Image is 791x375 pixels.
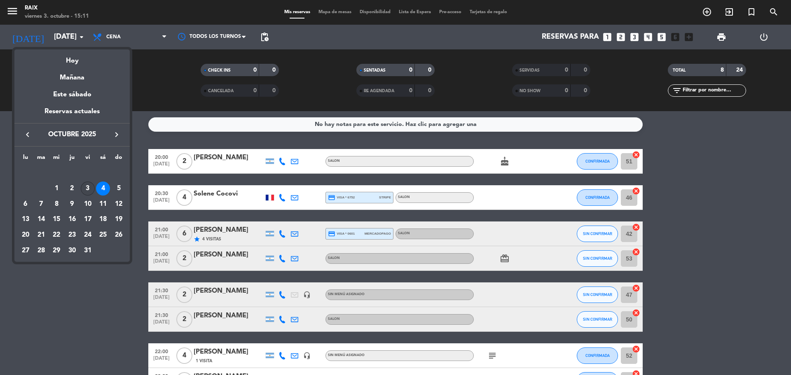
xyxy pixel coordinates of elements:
[96,182,110,196] div: 4
[18,227,33,243] td: 20 de octubre de 2025
[19,197,33,211] div: 6
[35,129,109,140] span: octubre 2025
[23,130,33,140] i: keyboard_arrow_left
[34,244,48,258] div: 28
[14,83,130,106] div: Este sábado
[18,196,33,212] td: 6 de octubre de 2025
[49,227,64,243] td: 22 de octubre de 2025
[18,165,126,181] td: OCT.
[49,212,64,227] td: 15 de octubre de 2025
[111,181,126,196] td: 5 de octubre de 2025
[20,129,35,140] button: keyboard_arrow_left
[34,197,48,211] div: 7
[49,182,63,196] div: 1
[111,196,126,212] td: 12 de octubre de 2025
[49,181,64,196] td: 1 de octubre de 2025
[49,212,63,226] div: 15
[64,212,80,227] td: 16 de octubre de 2025
[96,227,111,243] td: 25 de octubre de 2025
[65,182,79,196] div: 2
[33,153,49,165] th: martes
[49,244,63,258] div: 29
[34,228,48,242] div: 21
[81,182,95,196] div: 3
[49,153,64,165] th: miércoles
[96,197,110,211] div: 11
[65,197,79,211] div: 9
[14,66,130,83] div: Mañana
[112,182,126,196] div: 5
[111,212,126,227] td: 19 de octubre de 2025
[64,243,80,259] td: 30 de octubre de 2025
[33,227,49,243] td: 21 de octubre de 2025
[109,129,124,140] button: keyboard_arrow_right
[34,212,48,226] div: 14
[18,153,33,165] th: lunes
[18,243,33,259] td: 27 de octubre de 2025
[64,227,80,243] td: 23 de octubre de 2025
[64,181,80,196] td: 2 de octubre de 2025
[19,212,33,226] div: 13
[81,212,95,226] div: 17
[111,227,126,243] td: 26 de octubre de 2025
[111,153,126,165] th: domingo
[80,243,96,259] td: 31 de octubre de 2025
[81,197,95,211] div: 10
[112,228,126,242] div: 26
[80,153,96,165] th: viernes
[65,228,79,242] div: 23
[49,197,63,211] div: 8
[64,153,80,165] th: jueves
[80,227,96,243] td: 24 de octubre de 2025
[112,130,122,140] i: keyboard_arrow_right
[65,244,79,258] div: 30
[81,244,95,258] div: 31
[81,228,95,242] div: 24
[19,244,33,258] div: 27
[80,196,96,212] td: 10 de octubre de 2025
[49,243,64,259] td: 29 de octubre de 2025
[96,212,111,227] td: 18 de octubre de 2025
[96,228,110,242] div: 25
[14,106,130,123] div: Reservas actuales
[18,212,33,227] td: 13 de octubre de 2025
[64,196,80,212] td: 9 de octubre de 2025
[96,196,111,212] td: 11 de octubre de 2025
[14,49,130,66] div: Hoy
[49,228,63,242] div: 22
[96,212,110,226] div: 18
[33,196,49,212] td: 7 de octubre de 2025
[19,228,33,242] div: 20
[33,212,49,227] td: 14 de octubre de 2025
[80,181,96,196] td: 3 de octubre de 2025
[112,212,126,226] div: 19
[112,197,126,211] div: 12
[33,243,49,259] td: 28 de octubre de 2025
[96,153,111,165] th: sábado
[65,212,79,226] div: 16
[49,196,64,212] td: 8 de octubre de 2025
[80,212,96,227] td: 17 de octubre de 2025
[96,181,111,196] td: 4 de octubre de 2025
